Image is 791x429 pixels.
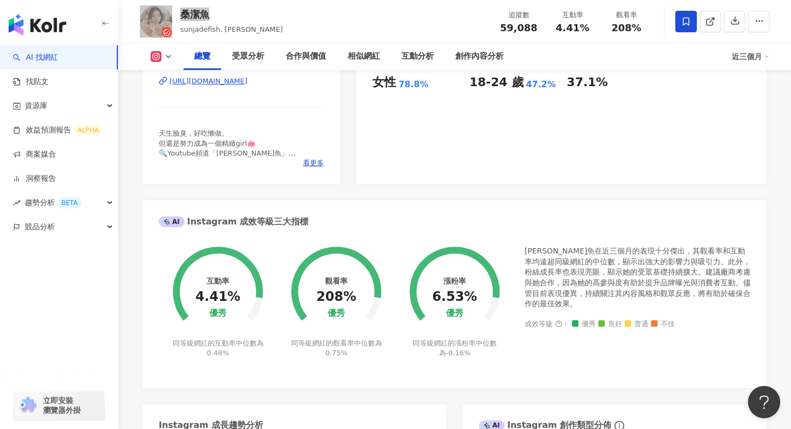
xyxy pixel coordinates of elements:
[159,216,185,227] div: AI
[446,308,463,319] div: 優秀
[469,74,523,91] div: 18-24 歲
[328,308,345,319] div: 優秀
[9,14,66,36] img: logo
[732,48,769,65] div: 近三個月
[180,25,283,33] span: sunjadefish, [PERSON_NAME]
[13,149,56,160] a: 商案媒合
[498,10,539,20] div: 追蹤數
[399,79,429,90] div: 78.8%
[232,50,264,63] div: 受眾分析
[316,290,356,305] div: 208%
[13,76,48,87] a: 找貼文
[525,246,751,310] div: [PERSON_NAME]魚在近三個月的表現十分傑出，其觀看率和互動率均遠超同級網紅的中位數，顯示出強大的影響力與吸引力。此外，粉絲成長率也表現亮眼，顯示她的受眾基礎持續擴大。建議廠商考慮與她合...
[556,23,589,33] span: 4.41%
[500,22,537,33] span: 59,088
[57,198,82,208] div: BETA
[611,23,641,33] span: 208%
[325,277,348,285] div: 觀看率
[572,320,596,328] span: 優秀
[455,50,504,63] div: 創作內容分析
[13,199,20,207] span: rise
[195,290,240,305] div: 4.41%
[303,158,324,168] span: 看更多
[748,386,780,418] iframe: Help Scout Beacon - Open
[567,74,608,91] div: 37.1%
[159,129,296,196] span: 天生臉臭，好吃懶做。 但還是努力成為一個精緻girl🐽 🔍Youtube頻道「[PERSON_NAME]魚」 🔍Podcast「窸窸窣窣」 💌合作請來信：[EMAIL_ADDRESS][DOMA...
[432,290,477,305] div: 6.53%
[43,396,81,415] span: 立即安裝 瀏覽器外掛
[446,349,471,357] span: -0.16%
[408,339,502,358] div: 同等級網紅的漲粉率中位數為
[17,397,38,414] img: chrome extension
[286,50,326,63] div: 合作與價值
[552,10,593,20] div: 互動率
[169,76,248,86] div: [URL][DOMAIN_NAME]
[140,5,172,38] img: KOL Avatar
[209,308,227,319] div: 優秀
[289,339,384,358] div: 同等級網紅的觀看率中位數為
[526,79,556,90] div: 47.2%
[325,349,347,357] span: 0.75%
[207,349,229,357] span: 0.48%
[606,10,647,20] div: 觀看率
[13,173,56,184] a: 洞察報告
[443,277,466,285] div: 漲粉率
[625,320,648,328] span: 普通
[207,277,229,285] div: 互動率
[180,8,283,21] div: 桑潔魚
[651,320,675,328] span: 不佳
[13,52,58,63] a: searchAI 找網紅
[401,50,434,63] div: 互動分析
[525,320,751,328] div: 成效等級 ：
[194,50,210,63] div: 總覽
[25,191,82,215] span: 趨勢分析
[159,216,308,228] div: Instagram 成效等級三大指標
[348,50,380,63] div: 相似網紅
[25,215,55,239] span: 競品分析
[14,391,104,420] a: chrome extension立即安裝 瀏覽器外掛
[13,125,103,136] a: 效益預測報告ALPHA
[25,94,47,118] span: 資源庫
[159,76,324,86] a: [URL][DOMAIN_NAME]
[171,339,265,358] div: 同等級網紅的互動率中位數為
[372,74,396,91] div: 女性
[598,320,622,328] span: 良好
